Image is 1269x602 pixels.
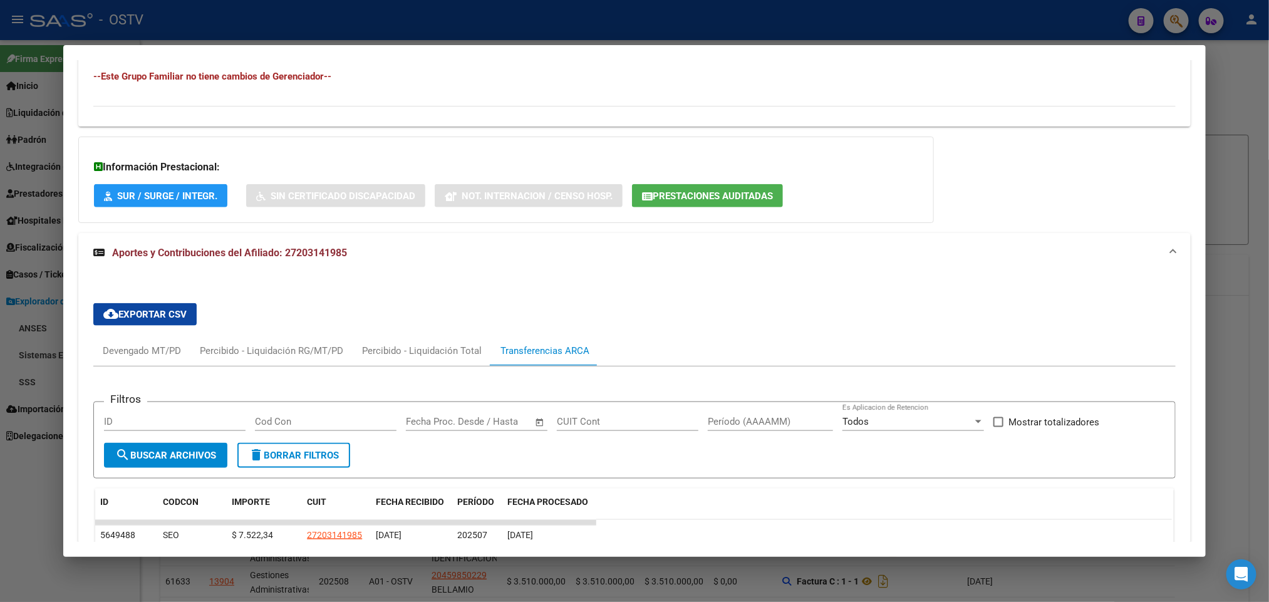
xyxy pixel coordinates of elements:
button: SUR / SURGE / INTEGR. [94,184,227,207]
span: [DATE] [507,530,533,540]
datatable-header-cell: FECHA RECIBIDO [371,489,452,530]
span: CODCON [163,497,199,507]
datatable-header-cell: PERÍODO [452,489,502,530]
mat-expansion-panel-header: Aportes y Contribuciones del Afiliado: 27203141985 [78,233,1190,273]
button: Prestaciones Auditadas [632,184,783,207]
datatable-header-cell: ID [95,489,158,530]
h3: Información Prestacional: [94,160,918,175]
span: Not. Internacion / Censo Hosp. [462,190,613,202]
div: Transferencias ARCA [500,344,589,358]
h4: --Este Grupo Familiar no tiene cambios de Gerenciador-- [93,70,1175,83]
button: Sin Certificado Discapacidad [246,184,425,207]
span: SUR / SURGE / INTEGR. [117,190,217,202]
mat-icon: delete [249,447,264,462]
span: Aportes y Contribuciones del Afiliado: 27203141985 [112,247,347,259]
span: PERÍODO [457,497,494,507]
span: Exportar CSV [103,309,187,320]
span: Buscar Archivos [115,450,216,461]
span: SEO [163,530,179,540]
div: Open Intercom Messenger [1226,559,1256,589]
span: 27203141985 [307,530,362,540]
span: [DATE] [376,530,401,540]
button: Not. Internacion / Censo Hosp. [435,184,623,207]
input: Fecha fin [468,416,529,427]
datatable-header-cell: IMPORTE [227,489,302,530]
datatable-header-cell: CUIT [302,489,371,530]
span: $ 7.522,34 [232,530,273,540]
button: Exportar CSV [93,303,197,326]
span: 202507 [457,530,487,540]
span: FECHA PROCESADO [507,497,588,507]
span: Mostrar totalizadores [1008,415,1099,430]
span: CUIT [307,497,326,507]
span: Borrar Filtros [249,450,339,461]
input: Fecha inicio [406,416,457,427]
span: 5649488 [100,530,135,540]
span: ID [100,497,108,507]
datatable-header-cell: FECHA PROCESADO [502,489,596,530]
span: IMPORTE [232,497,270,507]
div: Percibido - Liquidación RG/MT/PD [200,344,343,358]
button: Buscar Archivos [104,443,227,468]
span: Todos [842,416,869,427]
span: Prestaciones Auditadas [653,190,773,202]
button: Borrar Filtros [237,443,350,468]
div: Percibido - Liquidación Total [362,344,482,358]
mat-icon: cloud_download [103,306,118,321]
mat-icon: search [115,447,130,462]
button: Open calendar [532,415,547,430]
div: Devengado MT/PD [103,344,181,358]
datatable-header-cell: CODCON [158,489,202,530]
h3: Filtros [104,392,147,406]
span: FECHA RECIBIDO [376,497,444,507]
span: Sin Certificado Discapacidad [271,190,415,202]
